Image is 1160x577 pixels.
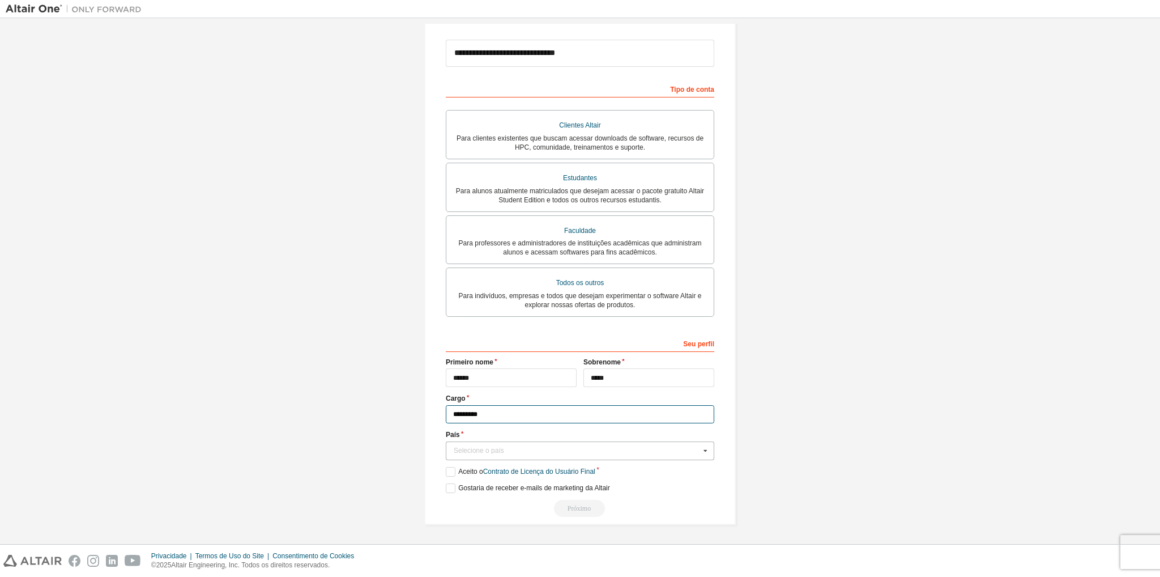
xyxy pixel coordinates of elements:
[564,227,596,235] font: Faculdade
[125,555,141,567] img: youtube.svg
[446,500,714,517] div: Read and acccept EULA to continue
[556,279,604,287] font: Todos os outros
[559,121,600,129] font: Clientes Altair
[195,552,264,560] font: Termos de Uso do Site
[454,447,504,455] font: Selecione o país
[6,3,147,15] img: Altair Um
[459,239,702,256] font: Para professores e administradores de instituições acadêmicas que administram alunos e acessam so...
[457,134,703,151] font: Para clientes existentes que buscam acessar downloads de software, recursos de HPC, comunidade, t...
[583,358,621,366] font: Sobrenome
[446,431,460,439] font: País
[106,555,118,567] img: linkedin.svg
[446,394,466,402] font: Cargo
[458,468,483,476] font: Aceito o
[458,484,609,492] font: Gostaria de receber e-mails de marketing da Altair
[456,187,704,204] font: Para alunos atualmente matriculados que desejam acessar o pacote gratuito Altair Student Edition ...
[69,555,80,567] img: facebook.svg
[563,174,597,182] font: Estudantes
[3,555,62,567] img: altair_logo.svg
[156,561,172,569] font: 2025
[683,340,714,348] font: Seu perfil
[272,552,354,560] font: Consentimento de Cookies
[171,561,330,569] font: Altair Engineering, Inc. Todos os direitos reservados.
[670,86,714,94] font: Tipo de conta
[151,552,187,560] font: Privacidade
[459,292,702,309] font: Para indivíduos, empresas e todos que desejam experimentar o software Altair e explorar nossas of...
[151,561,156,569] font: ©
[446,358,493,366] font: Primeiro nome
[483,468,595,476] font: Contrato de Licença do Usuário Final
[87,555,99,567] img: instagram.svg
